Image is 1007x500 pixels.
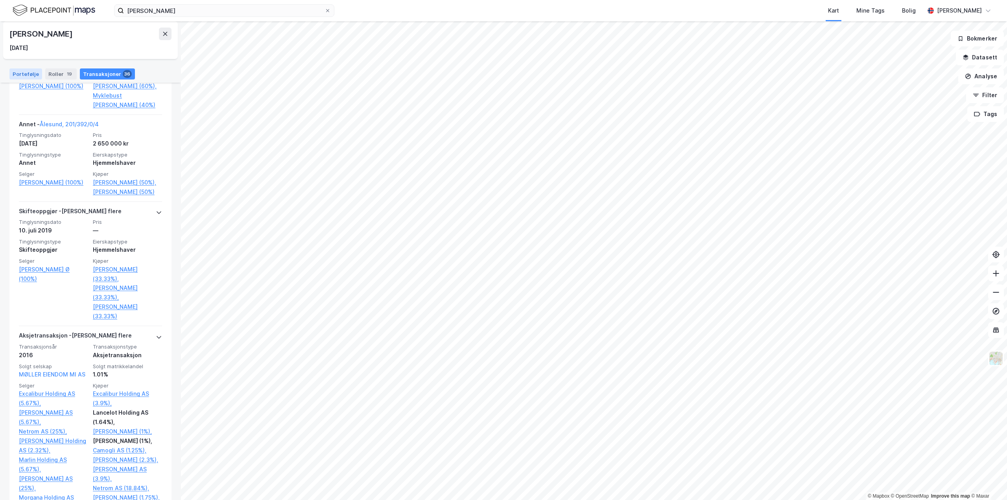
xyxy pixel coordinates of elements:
[937,6,982,15] div: [PERSON_NAME]
[93,343,162,350] span: Transaksjonstype
[93,351,162,360] div: Aksjetransaksjon
[856,6,885,15] div: Mine Tags
[19,351,88,360] div: 2016
[93,465,162,483] a: [PERSON_NAME] AS (3.9%),
[19,151,88,158] span: Tinglysningstype
[19,331,132,343] div: Aksjetransaksjon - [PERSON_NAME] flere
[80,68,135,79] div: Transaksjoner
[902,6,916,15] div: Bolig
[123,70,132,78] div: 36
[19,389,88,408] a: Excalibur Holding AS (5.67%),
[19,363,88,370] span: Solgt selskap
[65,70,74,78] div: 19
[45,68,77,79] div: Roller
[93,370,162,379] div: 1.01%
[19,178,88,187] a: [PERSON_NAME] (100%)
[989,351,1003,366] img: Z
[9,43,28,53] div: [DATE]
[9,68,42,79] div: Portefølje
[19,132,88,138] span: Tinglysningsdato
[958,68,1004,84] button: Analyse
[93,382,162,389] span: Kjøper
[19,207,122,219] div: Skifteoppgjør - [PERSON_NAME] flere
[19,158,88,168] div: Annet
[891,493,929,499] a: OpenStreetMap
[124,5,325,17] input: Søk på adresse, matrikkel, gårdeiere, leietakere eller personer
[868,493,889,499] a: Mapbox
[931,493,970,499] a: Improve this map
[966,87,1004,103] button: Filter
[19,81,88,91] a: [PERSON_NAME] (100%)
[19,258,88,264] span: Selger
[93,302,162,321] a: [PERSON_NAME] (33.33%)
[93,446,162,455] a: Camogli AS (1.25%),
[93,178,162,187] a: [PERSON_NAME] (50%),
[19,436,88,455] a: [PERSON_NAME] Holding AS (2.32%),
[93,363,162,370] span: Solgt matrikkelandel
[19,408,88,427] a: [PERSON_NAME] AS (5.67%),
[93,436,162,446] div: [PERSON_NAME] (1%),
[93,219,162,225] span: Pris
[93,226,162,235] div: —
[19,427,88,436] a: Netrom AS (25%),
[93,245,162,255] div: Hjemmelshaver
[19,226,88,235] div: 10. juli 2019
[93,158,162,168] div: Hjemmelshaver
[19,343,88,350] span: Transaksjonsår
[19,238,88,245] span: Tinglysningstype
[93,258,162,264] span: Kjøper
[93,91,162,110] a: Myklebust [PERSON_NAME] (40%)
[19,120,99,132] div: Annet -
[951,31,1004,46] button: Bokmerker
[19,219,88,225] span: Tinglysningsdato
[93,483,162,493] a: Netrom AS (18.84%),
[19,371,85,378] a: MØLLER EIENDOM MI AS
[9,28,74,40] div: [PERSON_NAME]
[93,132,162,138] span: Pris
[19,382,88,389] span: Selger
[19,245,88,255] div: Skifteoppgjør
[93,171,162,177] span: Kjøper
[93,139,162,148] div: 2 650 000 kr
[40,121,99,127] a: Ålesund, 201/392/0/4
[93,81,162,91] a: [PERSON_NAME] (60%),
[93,187,162,197] a: [PERSON_NAME] (50%)
[19,139,88,148] div: [DATE]
[93,265,162,284] a: [PERSON_NAME] (33.33%),
[956,50,1004,65] button: Datasett
[19,455,88,474] a: Marlin Holding AS (5.67%),
[93,455,162,465] a: [PERSON_NAME] (2.3%),
[19,171,88,177] span: Selger
[93,389,162,408] a: Excalibur Holding AS (3.9%),
[19,265,88,284] a: [PERSON_NAME] Ø (100%)
[967,106,1004,122] button: Tags
[93,238,162,245] span: Eierskapstype
[828,6,839,15] div: Kart
[19,474,88,493] a: [PERSON_NAME] AS (25%),
[93,427,162,436] a: [PERSON_NAME] (1%),
[968,462,1007,500] iframe: Chat Widget
[13,4,95,17] img: logo.f888ab2527a4732fd821a326f86c7f29.svg
[93,151,162,158] span: Eierskapstype
[93,408,162,427] div: Lancelot Holding AS (1.64%),
[93,283,162,302] a: [PERSON_NAME] (33.33%),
